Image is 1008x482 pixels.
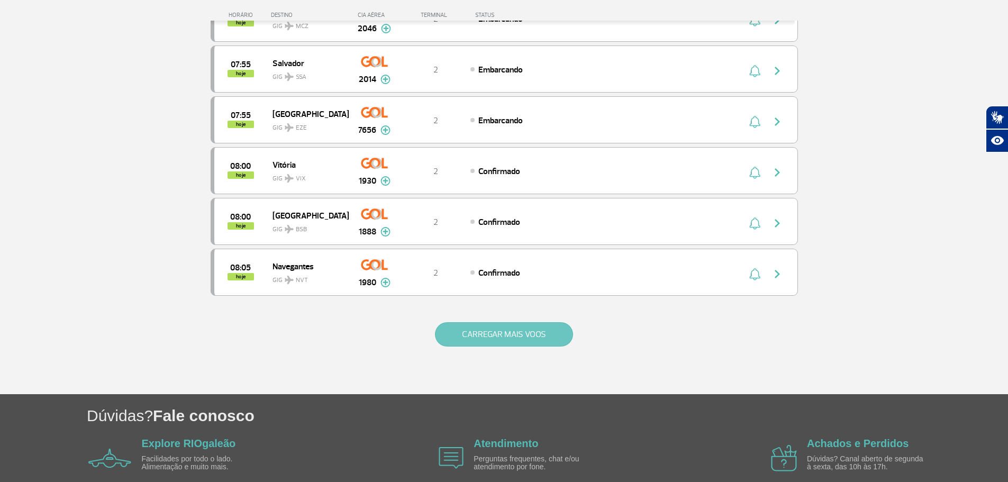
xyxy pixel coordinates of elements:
[296,123,307,133] span: EZE
[273,56,340,70] span: Salvador
[433,115,438,126] span: 2
[228,121,254,128] span: hoje
[359,175,376,187] span: 1930
[749,268,760,280] img: sino-painel-voo.svg
[986,106,1008,152] div: Plugin de acessibilidade da Hand Talk.
[285,72,294,81] img: destiny_airplane.svg
[478,65,523,75] span: Embarcando
[273,168,340,184] span: GIG
[285,22,294,30] img: destiny_airplane.svg
[231,61,251,68] span: 2025-08-25 07:55:00
[771,217,784,230] img: seta-direita-painel-voo.svg
[273,259,340,273] span: Navegantes
[439,447,464,469] img: airplane icon
[87,405,1008,426] h1: Dúvidas?
[380,75,391,84] img: mais-info-painel-voo.svg
[749,217,760,230] img: sino-painel-voo.svg
[435,322,573,347] button: CARREGAR MAIS VOOS
[273,117,340,133] span: GIG
[771,166,784,179] img: seta-direita-painel-voo.svg
[749,65,760,77] img: sino-painel-voo.svg
[296,72,306,82] span: SSA
[474,438,538,449] a: Atendimento
[228,222,254,230] span: hoje
[273,208,340,222] span: [GEOGRAPHIC_DATA]
[230,162,251,170] span: 2025-08-25 08:00:00
[228,273,254,280] span: hoje
[359,276,376,289] span: 1980
[228,70,254,77] span: hoje
[771,65,784,77] img: seta-direita-painel-voo.svg
[214,12,271,19] div: HORÁRIO
[749,166,760,179] img: sino-painel-voo.svg
[273,158,340,171] span: Vitória
[285,276,294,284] img: destiny_airplane.svg
[142,455,264,471] p: Facilidades por todo o lado. Alimentação e muito mais.
[380,278,391,287] img: mais-info-painel-voo.svg
[296,174,306,184] span: VIX
[771,268,784,280] img: seta-direita-painel-voo.svg
[230,264,251,271] span: 2025-08-25 08:05:00
[771,115,784,128] img: seta-direita-painel-voo.svg
[285,225,294,233] img: destiny_airplane.svg
[358,124,376,137] span: 7656
[433,217,438,228] span: 2
[474,455,595,471] p: Perguntas frequentes, chat e/ou atendimento por fone.
[348,12,401,19] div: CIA AÉREA
[273,270,340,285] span: GIG
[986,106,1008,129] button: Abrir tradutor de língua de sinais.
[359,225,376,238] span: 1888
[749,115,760,128] img: sino-painel-voo.svg
[401,12,470,19] div: TERMINAL
[478,217,520,228] span: Confirmado
[271,12,348,19] div: DESTINO
[142,438,236,449] a: Explore RIOgaleão
[359,73,376,86] span: 2014
[433,65,438,75] span: 2
[153,407,255,424] span: Fale conosco
[296,276,308,285] span: NVT
[380,125,391,135] img: mais-info-painel-voo.svg
[296,22,308,31] span: MCZ
[358,22,377,35] span: 2046
[296,225,307,234] span: BSB
[380,227,391,237] img: mais-info-painel-voo.svg
[380,176,391,186] img: mais-info-painel-voo.svg
[88,449,131,468] img: airplane icon
[381,24,391,33] img: mais-info-painel-voo.svg
[478,268,520,278] span: Confirmado
[231,112,251,119] span: 2025-08-25 07:55:00
[230,213,251,221] span: 2025-08-25 08:00:00
[470,12,556,19] div: STATUS
[273,219,340,234] span: GIG
[273,67,340,82] span: GIG
[478,115,523,126] span: Embarcando
[478,166,520,177] span: Confirmado
[273,107,340,121] span: [GEOGRAPHIC_DATA]
[433,268,438,278] span: 2
[807,438,909,449] a: Achados e Perdidos
[228,171,254,179] span: hoje
[771,445,797,471] img: airplane icon
[807,455,929,471] p: Dúvidas? Canal aberto de segunda à sexta, das 10h às 17h.
[285,123,294,132] img: destiny_airplane.svg
[986,129,1008,152] button: Abrir recursos assistivos.
[433,166,438,177] span: 2
[285,174,294,183] img: destiny_airplane.svg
